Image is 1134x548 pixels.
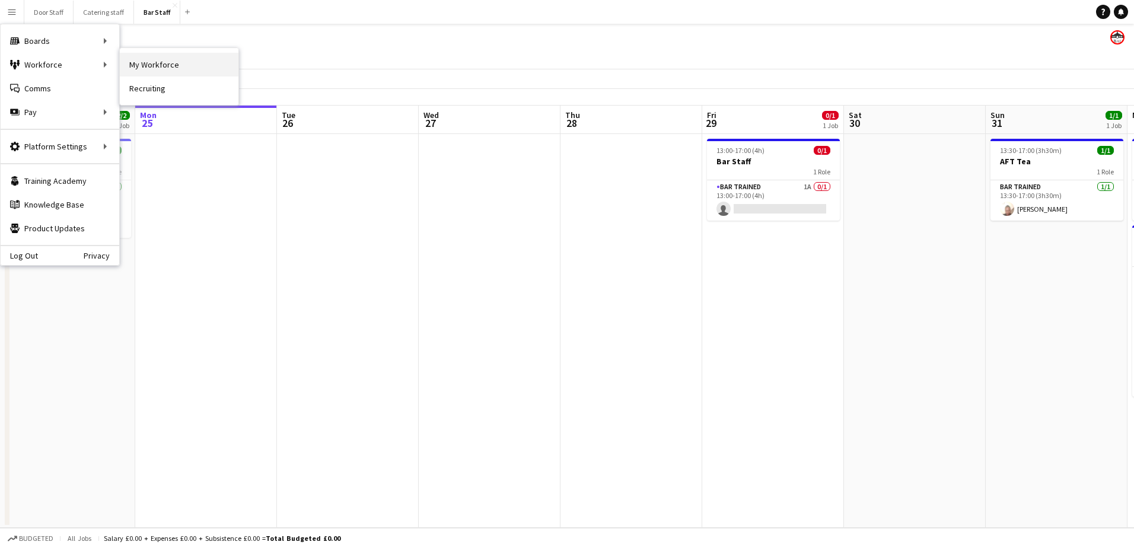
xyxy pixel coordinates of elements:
a: Recruiting [120,77,238,100]
span: 1 Role [1097,167,1114,176]
span: 1 Role [813,167,830,176]
span: Sun [990,110,1005,120]
span: Thu [565,110,580,120]
app-card-role: Bar trained1A0/113:00-17:00 (4h) [707,180,840,221]
span: 2/2 [113,111,130,120]
span: 1/1 [1106,111,1122,120]
span: Total Budgeted £0.00 [266,534,340,543]
div: Boards [1,29,119,53]
div: 1 Job [1106,121,1122,130]
app-user-avatar: Beach Ballroom [1110,30,1125,44]
a: My Workforce [120,53,238,77]
div: Workforce [1,53,119,77]
span: All jobs [65,534,94,543]
span: 31 [989,116,1005,130]
a: Log Out [1,251,38,260]
span: Sat [849,110,862,120]
a: Product Updates [1,216,119,240]
div: Pay [1,100,119,124]
span: Fri [707,110,716,120]
app-job-card: 13:00-17:00 (4h)0/1Bar Staff1 RoleBar trained1A0/113:00-17:00 (4h) [707,139,840,221]
a: Training Academy [1,169,119,193]
div: 1 Job [823,121,838,130]
span: 30 [847,116,862,130]
span: 27 [422,116,439,130]
app-card-role: Bar trained1/113:30-17:00 (3h30m)[PERSON_NAME] [990,180,1123,221]
button: Door Staff [24,1,74,24]
span: 25 [138,116,157,130]
span: 28 [563,116,580,130]
button: Budgeted [6,532,55,545]
button: Catering staff [74,1,134,24]
button: Bar Staff [134,1,180,24]
span: Budgeted [19,534,53,543]
span: 29 [705,116,716,130]
div: 1 Job [114,121,129,130]
span: 13:00-17:00 (4h) [716,146,765,155]
span: 0/1 [814,146,830,155]
app-job-card: 13:30-17:00 (3h30m)1/1AFT Tea1 RoleBar trained1/113:30-17:00 (3h30m)[PERSON_NAME] [990,139,1123,221]
span: 0/1 [822,111,839,120]
div: Platform Settings [1,135,119,158]
a: Privacy [84,251,119,260]
h3: AFT Tea [990,156,1123,167]
span: Mon [140,110,157,120]
a: Comms [1,77,119,100]
div: Salary £0.00 + Expenses £0.00 + Subsistence £0.00 = [104,534,340,543]
span: Wed [423,110,439,120]
span: 1/1 [1097,146,1114,155]
span: Tue [282,110,295,120]
span: 13:30-17:00 (3h30m) [1000,146,1062,155]
span: 26 [280,116,295,130]
h3: Bar Staff [707,156,840,167]
a: Knowledge Base [1,193,119,216]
